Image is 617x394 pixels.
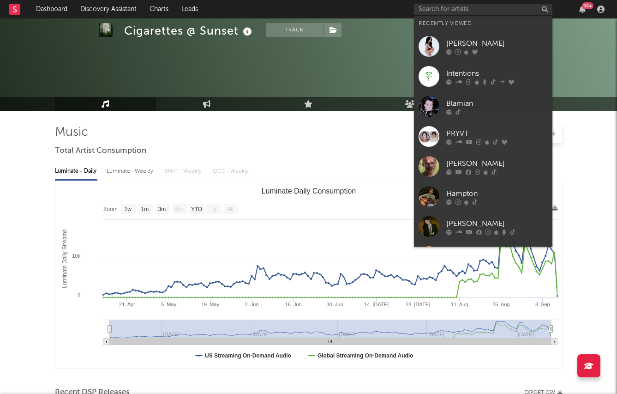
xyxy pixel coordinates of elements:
[579,6,586,13] button: 99+
[107,164,155,179] div: Luminate - Weekly
[245,302,258,307] text: 2. Jun
[210,206,216,212] text: 1y
[124,23,254,38] div: Cigarettes @ Sunset
[406,302,430,307] text: 28. [DATE]
[414,242,552,272] a: [PERSON_NAME]
[61,229,67,288] text: Luminate Daily Streams
[55,183,562,368] svg: Luminate Daily Consumption
[77,292,80,297] text: 0
[161,302,176,307] text: 5. May
[317,352,413,359] text: Global Streaming On-Demand Audio
[261,187,356,195] text: Luminate Daily Consumption
[205,352,291,359] text: US Streaming On-Demand Audio
[414,61,552,91] a: Intentions
[119,302,135,307] text: 21. Apr
[414,152,552,182] a: [PERSON_NAME]
[175,206,183,212] text: 6m
[141,206,149,212] text: 1m
[266,23,323,37] button: Track
[124,206,132,212] text: 1w
[446,98,548,109] div: Blamian
[446,68,548,79] div: Intentions
[446,128,548,139] div: PRYVT
[446,158,548,169] div: [PERSON_NAME]
[55,164,97,179] div: Luminate - Daily
[285,302,301,307] text: 16. Jun
[446,188,548,199] div: Hampton
[191,206,202,212] text: YTD
[201,302,219,307] text: 19. May
[227,206,233,212] text: All
[419,18,548,29] div: Recently Viewed
[158,206,166,212] text: 3m
[364,302,389,307] text: 14. [DATE]
[326,302,343,307] text: 30. Jun
[446,38,548,49] div: [PERSON_NAME]
[446,218,548,229] div: [PERSON_NAME]
[103,206,118,212] text: Zoom
[72,253,80,259] text: 10k
[414,4,552,15] input: Search for artists
[451,302,468,307] text: 11. Aug
[55,145,146,157] span: Total Artist Consumption
[414,31,552,61] a: [PERSON_NAME]
[414,91,552,121] a: Blamian
[492,302,509,307] text: 25. Aug
[535,302,550,307] text: 8. Sep
[414,182,552,212] a: Hampton
[414,121,552,152] a: PRYVT
[414,212,552,242] a: [PERSON_NAME]
[582,2,593,9] div: 99 +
